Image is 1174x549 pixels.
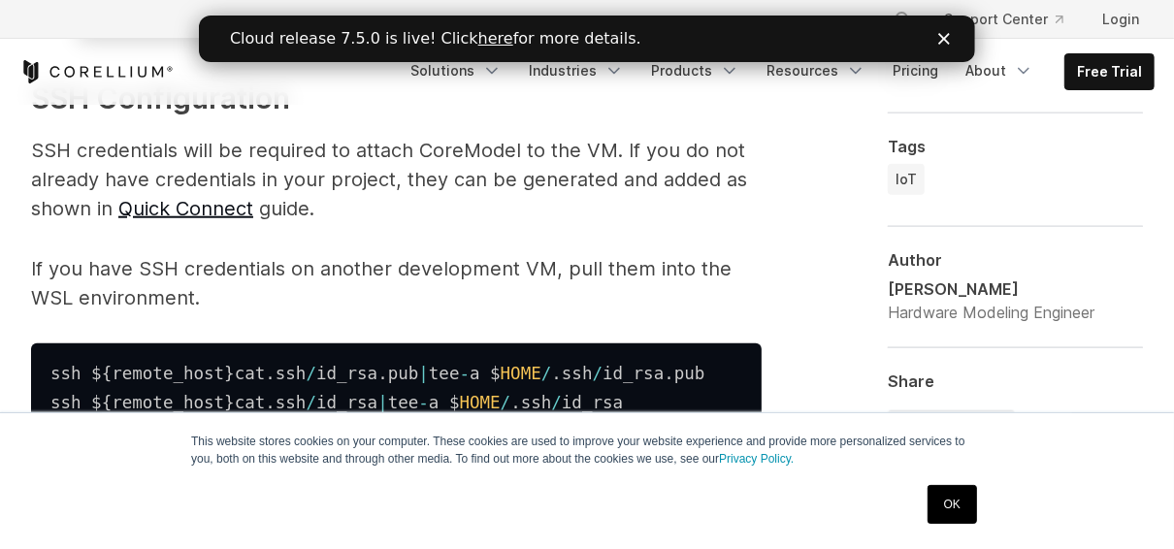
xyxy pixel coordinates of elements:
span: . [510,393,521,412]
span: / [306,393,316,412]
button: Search [886,2,921,37]
p: If you have SSH credentials on another development VM, pull them into the WSL environment. [31,254,762,312]
span: HOME [460,393,501,412]
a: About [954,53,1045,88]
p: SSH credentials will be required to attach CoreModel to the VM. If you do not already have creden... [31,136,762,223]
a: Products [639,53,751,88]
a: Free Trial [1065,54,1154,89]
a: Support Center [929,2,1079,37]
span: / [501,393,511,412]
a: Pricing [881,53,950,88]
span: { [102,364,113,383]
a: Corellium Home [19,60,174,83]
span: IoT [896,170,917,189]
span: / [306,364,316,383]
a: Industries [517,53,636,88]
a: Privacy Policy. [719,452,794,466]
a: IoT [888,164,925,195]
span: | [418,364,429,383]
div: Navigation Menu [870,2,1155,37]
div: Author [888,250,1143,270]
span: - [418,393,429,412]
div: Close [739,17,759,29]
span: / [541,364,552,383]
div: Tags [888,137,1143,156]
span: { [102,393,113,412]
button: Copy link [888,410,1015,445]
p: This website stores cookies on your computer. These cookies are used to improve your website expe... [191,433,983,468]
span: } [224,364,235,383]
span: . [265,393,276,412]
span: . [664,364,674,383]
span: | [377,393,388,412]
div: Navigation Menu [399,53,1155,90]
span: / [593,364,603,383]
a: Resources [755,53,877,88]
div: Share [888,371,1143,391]
span: . [551,364,562,383]
a: Solutions [399,53,513,88]
div: [PERSON_NAME] [888,277,1094,301]
span: } [224,393,235,412]
div: Hardware Modeling Engineer [888,301,1094,324]
span: . [265,364,276,383]
a: Quick Connect [118,197,253,220]
span: . [377,364,388,383]
span: / [551,393,562,412]
span: - [460,364,471,383]
code: ssh $ remote_host cat ssh id_rsa pub tee a $ ssh id_rsa pub ssh $ remote_host cat ssh id_rsa tee ... [50,364,715,470]
a: Login [1087,2,1155,37]
a: OK [928,485,977,524]
iframe: Intercom live chat banner [199,16,975,62]
span: HOME [501,364,541,383]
